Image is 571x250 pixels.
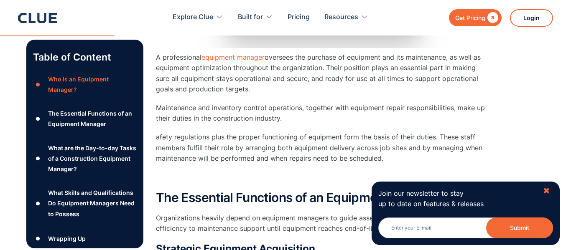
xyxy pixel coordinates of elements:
div: The Essential Functions of an Equipment Manager [48,109,137,129]
div: Get Pricing [455,13,485,23]
p: Table of Content [33,51,137,64]
div: Built for [238,4,263,30]
a: Login [510,9,553,27]
a: ●The Essential Functions of an Equipment Manager [33,109,137,129]
button: Submit [486,217,553,238]
a: ●What are the Day-to-day Tasks of a Construction Equipment Manager? [33,143,137,174]
div: Resources [324,4,358,30]
a: equipment manager [201,53,265,61]
div: Built for [238,4,273,30]
div: Explore Clue [173,4,223,30]
a: Get Pricing [449,9,502,26]
div: ● [33,232,43,245]
a: ●Who is an Equipment Manager? [33,74,137,95]
div: Wrapping Up [48,233,86,244]
h2: The Essential Functions of an Equipment Manager [156,191,490,205]
div: Explore Clue [173,4,213,30]
a: Pricing [288,4,310,30]
div: ● [33,197,43,210]
div: Resources [324,4,368,30]
div: ✖ [543,186,550,196]
div: ● [33,113,43,125]
div: Who is an Equipment Manager? [48,74,137,95]
div:  [485,13,498,23]
input: Enter your E-mail [378,217,553,238]
a: ●What Skills and Qualifications Do Equipment Managers Need to Possess [33,188,137,220]
p: ‍ [156,172,490,182]
p: Join our newsletter to stay up to date on features & releases [378,188,535,209]
div: ● [33,78,43,91]
p: afety regulations plus the proper functioning of equipment form the basis of their duties. These ... [156,132,490,164]
p: Organizations heavily depend on equipment managers to guide asset lifecycle decisions from asset ... [156,213,490,234]
div: ● [33,152,43,165]
p: Maintenance and inventory control operations, together with equipment repair responsibilities, ma... [156,103,490,124]
div: What Skills and Qualifications Do Equipment Managers Need to Possess [48,188,137,220]
a: ●Wrapping Up [33,232,137,245]
p: A professional oversees the purchase of equipment and its maintenance, as well as equipment optim... [156,52,490,94]
div: What are the Day-to-day Tasks of a Construction Equipment Manager? [48,143,137,174]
